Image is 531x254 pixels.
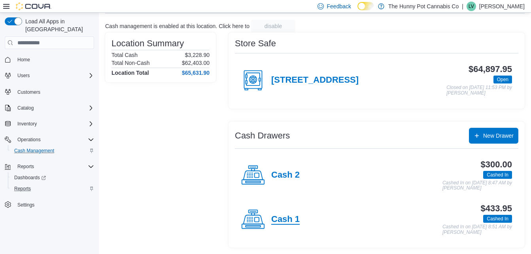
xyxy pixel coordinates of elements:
[8,183,97,194] button: Reports
[182,70,210,76] h4: $65,631.90
[442,180,512,191] p: Cashed In on [DATE] 8:47 AM by [PERSON_NAME]
[327,2,351,10] span: Feedback
[479,2,525,11] p: [PERSON_NAME]
[17,105,34,111] span: Catalog
[17,202,34,208] span: Settings
[493,76,512,83] span: Open
[481,204,512,213] h3: $433.95
[22,17,94,33] span: Load All Apps in [GEOGRAPHIC_DATA]
[185,52,210,58] p: $3,228.90
[182,60,210,66] p: $62,403.00
[17,136,41,143] span: Operations
[487,171,508,178] span: Cashed In
[17,72,30,79] span: Users
[14,148,54,154] span: Cash Management
[14,87,43,97] a: Customers
[111,60,150,66] h6: Total Non-Cash
[2,199,97,210] button: Settings
[462,2,463,11] p: |
[8,172,97,183] a: Dashboards
[487,215,508,222] span: Cashed In
[14,135,94,144] span: Operations
[481,160,512,169] h3: $300.00
[14,174,46,181] span: Dashboards
[11,146,57,155] a: Cash Management
[2,70,97,81] button: Users
[11,184,34,193] a: Reports
[483,132,514,140] span: New Drawer
[17,121,37,127] span: Inventory
[2,54,97,65] button: Home
[14,55,33,64] a: Home
[11,173,94,182] span: Dashboards
[11,173,49,182] a: Dashboards
[442,224,512,235] p: Cashed In on [DATE] 8:51 AM by [PERSON_NAME]
[17,57,30,63] span: Home
[14,200,38,210] a: Settings
[235,39,276,48] h3: Store Safe
[17,163,34,170] span: Reports
[483,215,512,223] span: Cashed In
[105,23,249,29] p: Cash management is enabled at this location. Click here to
[14,71,33,80] button: Users
[11,184,94,193] span: Reports
[235,131,290,140] h3: Cash Drawers
[14,200,94,210] span: Settings
[16,2,51,10] img: Cova
[2,102,97,114] button: Catalog
[111,39,184,48] h3: Location Summary
[2,134,97,145] button: Operations
[14,162,94,171] span: Reports
[11,146,94,155] span: Cash Management
[388,2,459,11] p: The Hunny Pot Cannabis Co
[271,75,359,85] h4: [STREET_ADDRESS]
[357,10,358,11] span: Dark Mode
[497,76,508,83] span: Open
[14,119,40,129] button: Inventory
[111,70,149,76] h4: Location Total
[469,128,518,144] button: New Drawer
[467,2,476,11] div: Laura Vale
[271,214,300,225] h4: Cash 1
[14,103,94,113] span: Catalog
[5,51,94,231] nav: Complex example
[469,2,474,11] span: LV
[251,20,295,32] button: disable
[2,161,97,172] button: Reports
[357,2,374,10] input: Dark Mode
[2,118,97,129] button: Inventory
[14,162,37,171] button: Reports
[14,103,37,113] button: Catalog
[14,71,94,80] span: Users
[14,55,94,64] span: Home
[14,119,94,129] span: Inventory
[17,89,40,95] span: Customers
[111,52,138,58] h6: Total Cash
[446,85,512,96] p: Closed on [DATE] 11:53 PM by [PERSON_NAME]
[271,170,300,180] h4: Cash 2
[14,87,94,97] span: Customers
[469,64,512,74] h3: $64,897.95
[8,145,97,156] button: Cash Management
[265,22,282,30] span: disable
[14,186,31,192] span: Reports
[2,86,97,97] button: Customers
[14,135,44,144] button: Operations
[483,171,512,179] span: Cashed In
